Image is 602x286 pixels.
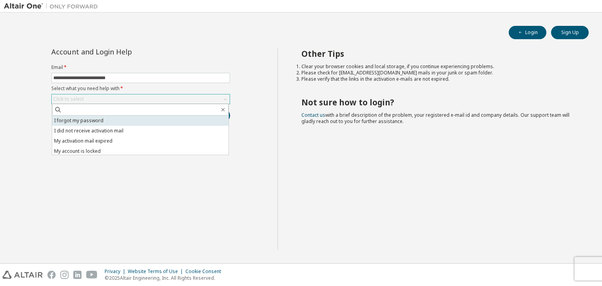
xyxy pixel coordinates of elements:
[301,112,569,125] span: with a brief description of the problem, your registered e-mail id and company details. Our suppo...
[551,26,589,39] button: Sign Up
[51,49,194,55] div: Account and Login Help
[509,26,546,39] button: Login
[2,271,43,279] img: altair_logo.svg
[47,271,56,279] img: facebook.svg
[105,268,128,275] div: Privacy
[52,116,228,126] li: I forgot my password
[105,275,226,281] p: © 2025 Altair Engineering, Inc. All Rights Reserved.
[52,94,230,104] div: Click to select
[86,271,98,279] img: youtube.svg
[60,271,69,279] img: instagram.svg
[301,63,575,70] li: Clear your browser cookies and local storage, if you continue experiencing problems.
[301,97,575,107] h2: Not sure how to login?
[301,49,575,59] h2: Other Tips
[185,268,226,275] div: Cookie Consent
[128,268,185,275] div: Website Terms of Use
[51,85,230,92] label: Select what you need help with
[73,271,82,279] img: linkedin.svg
[53,96,84,102] div: Click to select
[301,112,325,118] a: Contact us
[301,76,575,82] li: Please verify that the links in the activation e-mails are not expired.
[51,64,230,71] label: Email
[301,70,575,76] li: Please check for [EMAIL_ADDRESS][DOMAIN_NAME] mails in your junk or spam folder.
[4,2,102,10] img: Altair One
